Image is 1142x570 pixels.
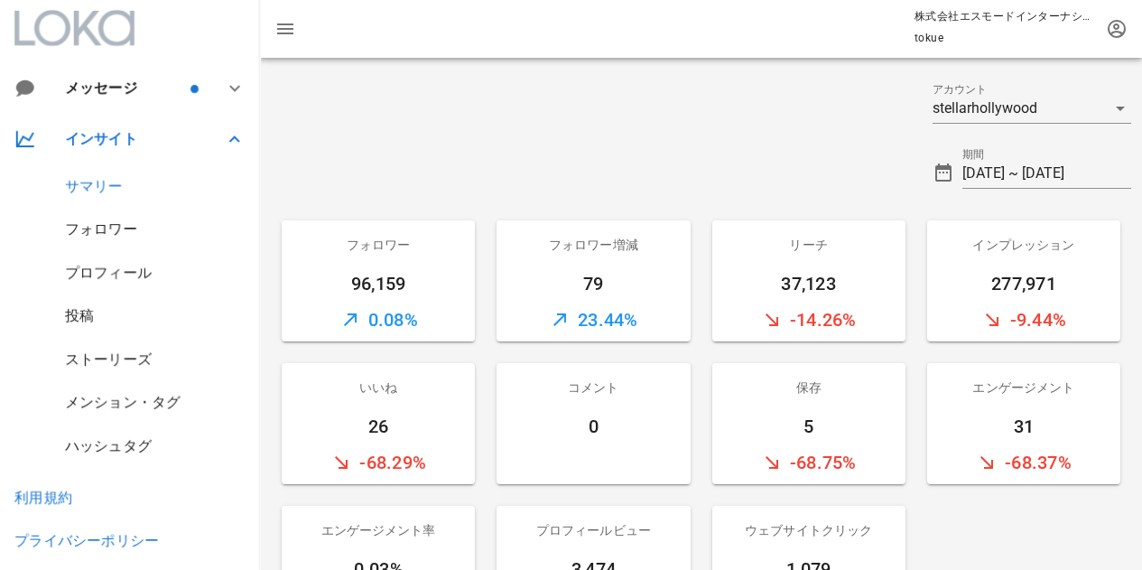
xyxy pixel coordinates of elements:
[497,220,690,269] div: フォロワー増減
[65,79,187,97] div: メッセージ
[915,7,1095,25] p: 株式会社エスモードインターナショナル
[497,298,690,341] div: 23.44%
[933,100,1037,117] div: stellarhollywood
[712,412,905,441] div: 5
[65,307,94,324] a: 投稿
[712,506,905,555] div: ウェブサイトクリック
[497,363,690,412] div: コメント
[712,220,905,269] div: リーチ
[933,94,1131,123] div: アカウントstellarhollywood
[497,506,690,555] div: プロフィールビュー
[282,506,475,555] div: エンゲージメント率
[65,350,152,368] a: ストーリーズ
[915,29,1095,47] p: tokue
[282,220,475,269] div: フォロワー
[712,269,905,298] div: 37,123
[927,441,1120,484] div: -68.37%
[282,363,475,412] div: いいね
[927,412,1120,441] div: 31
[497,412,690,441] div: 0
[712,298,905,341] div: -14.26%
[65,177,123,194] a: サマリー
[65,130,202,147] div: インサイト
[927,220,1120,269] div: インプレッション
[927,298,1120,341] div: -9.44%
[14,489,72,506] a: 利用規約
[282,441,475,484] div: -68.29%
[282,298,475,341] div: 0.08%
[65,437,152,454] a: ハッシュタグ
[497,269,690,298] div: 79
[14,532,159,549] a: プライバシーポリシー
[65,394,181,411] a: メンション・タグ
[712,363,905,412] div: 保存
[282,412,475,441] div: 26
[712,441,905,484] div: -68.75%
[65,220,137,238] a: フォロワー
[927,363,1120,412] div: エンゲージメント
[190,85,199,93] span: バッジ
[282,269,475,298] div: 96,159
[65,264,152,281] a: プロフィール
[927,269,1120,298] div: 277,971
